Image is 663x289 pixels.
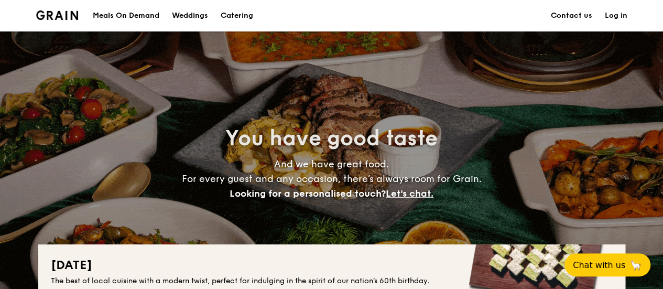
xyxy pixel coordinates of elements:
div: The best of local cuisine with a modern twist, perfect for indulging in the spirit of our nation’... [51,276,613,286]
span: And we have great food. For every guest and any occasion, there’s always room for Grain. [182,158,482,199]
span: 🦙 [629,259,642,271]
h2: [DATE] [51,257,613,274]
a: Logotype [36,10,79,20]
span: Chat with us [573,260,625,270]
span: Looking for a personalised touch? [230,188,386,199]
img: Grain [36,10,79,20]
span: You have good taste [225,126,438,151]
span: Let's chat. [386,188,433,199]
button: Chat with us🦙 [564,253,650,276]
